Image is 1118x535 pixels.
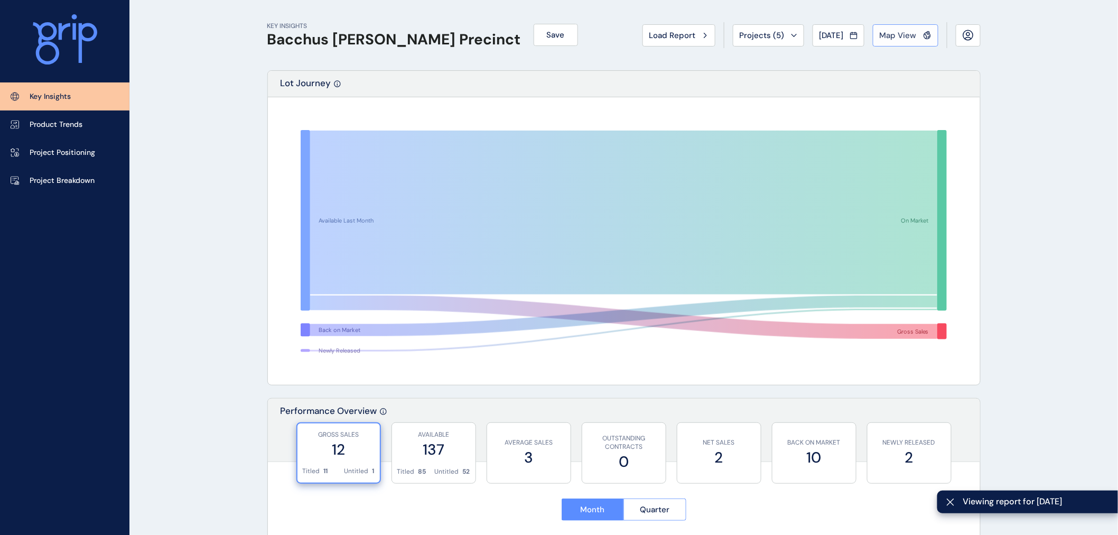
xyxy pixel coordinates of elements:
[547,30,565,40] span: Save
[492,447,565,468] label: 3
[30,176,95,186] p: Project Breakdown
[740,30,785,41] span: Projects ( 5 )
[372,467,375,476] p: 1
[397,430,470,439] p: AVAILABLE
[397,439,470,460] label: 137
[397,467,415,476] p: Titled
[344,467,369,476] p: Untitled
[683,447,756,468] label: 2
[324,467,328,476] p: 11
[303,430,375,439] p: GROSS SALES
[623,499,686,521] button: Quarter
[418,467,426,476] p: 85
[534,24,578,46] button: Save
[880,30,917,41] span: Map View
[267,31,521,49] h1: Bacchus [PERSON_NAME] Precinct
[435,467,459,476] p: Untitled
[30,147,95,158] p: Project Positioning
[267,22,521,31] p: KEY INSIGHTS
[303,439,375,460] label: 12
[30,91,71,102] p: Key Insights
[562,499,624,521] button: Month
[733,24,804,47] button: Projects (5)
[963,496,1110,508] span: Viewing report for [DATE]
[873,24,938,47] button: Map View
[281,77,331,97] p: Lot Journey
[581,504,605,515] span: Month
[778,438,851,447] p: BACK ON MARKET
[492,438,565,447] p: AVERAGE SALES
[649,30,696,41] span: Load Report
[819,30,844,41] span: [DATE]
[30,119,82,130] p: Product Trends
[588,451,660,472] label: 0
[642,24,715,47] button: Load Report
[303,467,320,476] p: Titled
[683,438,756,447] p: NET SALES
[463,467,470,476] p: 52
[813,24,864,47] button: [DATE]
[873,447,946,468] label: 2
[640,504,669,515] span: Quarter
[778,447,851,468] label: 10
[281,405,377,462] p: Performance Overview
[588,434,660,452] p: OUTSTANDING CONTRACTS
[873,438,946,447] p: NEWLY RELEASED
